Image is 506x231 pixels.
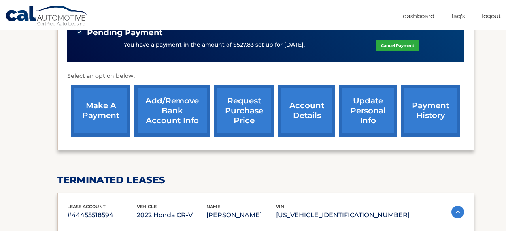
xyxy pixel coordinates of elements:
a: FAQ's [451,9,465,23]
p: Select an option below: [67,71,464,81]
img: check-green.svg [77,29,82,35]
span: vin [276,204,284,209]
span: vehicle [137,204,157,209]
a: update personal info [339,85,397,137]
a: Cancel Payment [376,40,419,51]
a: account details [278,85,335,137]
p: [US_VEHICLE_IDENTIFICATION_NUMBER] [276,210,410,221]
span: Pending Payment [87,28,163,38]
span: name [206,204,220,209]
p: [PERSON_NAME] [206,210,276,221]
a: make a payment [71,85,130,137]
p: You have a payment in the amount of $527.83 set up for [DATE]. [124,41,305,49]
a: Logout [482,9,501,23]
a: Add/Remove bank account info [134,85,210,137]
h2: terminated leases [57,174,474,186]
img: accordion-active.svg [451,206,464,218]
span: lease account [67,204,106,209]
p: 2022 Honda CR-V [137,210,206,221]
p: #44455518594 [67,210,137,221]
a: Dashboard [403,9,434,23]
a: request purchase price [214,85,274,137]
a: payment history [401,85,460,137]
a: Cal Automotive [5,5,88,28]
